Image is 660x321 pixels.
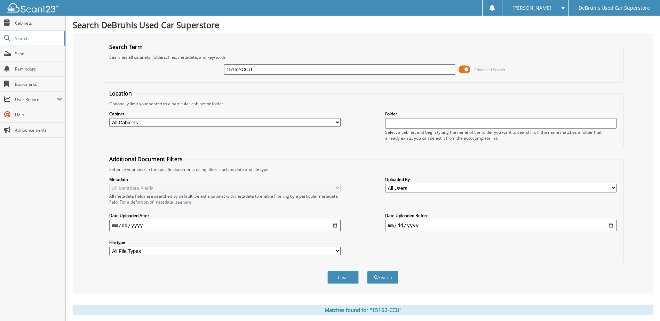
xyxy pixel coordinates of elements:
[15,20,62,26] span: Cabinets
[367,271,398,284] button: Search
[109,220,341,231] input: start
[109,111,341,117] label: Cabinet
[106,90,135,97] legend: Location
[474,67,505,72] span: Advanced Search
[106,101,620,107] div: Optionally limit your search to a particular cabinet or folder
[15,81,62,87] span: Bookmarks
[109,176,341,182] label: Metadata
[385,220,617,231] input: end
[385,111,617,117] label: Folder
[106,54,620,60] div: Searches all cabinets, folders, files, metadata, and keywords
[73,305,653,315] div: Matches found for "15162-CCU"
[106,155,186,163] legend: Additional Document Filters
[15,35,61,41] span: Search
[327,271,359,284] button: Clear
[385,129,617,141] div: Select a cabinet and begin typing the name of the folder you want to search in. If the name match...
[15,127,62,133] span: Announcements
[109,193,341,205] div: All metadata fields are searched by default. Select a cabinet with metadata to enable filtering b...
[15,112,62,118] span: Help
[109,213,341,219] label: Date Uploaded After
[385,213,617,219] label: Date Uploaded Before
[7,3,59,13] img: scan123-logo-white.svg
[385,176,617,182] label: Uploaded By
[15,97,57,102] span: User Reports
[106,43,146,51] legend: Search Term
[15,66,62,72] span: Reminders
[182,199,191,205] a: here
[109,239,341,245] label: File type
[15,51,62,57] span: Scan
[579,6,650,10] span: DeBruhls Used Car Superstore
[106,166,620,172] div: Enhance your search for specific documents using filters such as date and file type.
[512,6,551,10] span: [PERSON_NAME]
[73,19,653,31] h1: Search DeBruhls Used Car Superstore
